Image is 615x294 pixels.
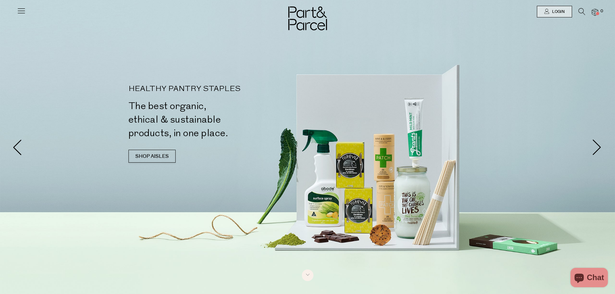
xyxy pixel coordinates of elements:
p: HEALTHY PANTRY STAPLES [128,85,310,93]
inbox-online-store-chat: Shopify online store chat [569,268,610,289]
span: 0 [599,8,605,14]
a: 0 [592,9,598,15]
h2: The best organic, ethical & sustainable products, in one place. [128,99,310,140]
img: Part&Parcel [288,6,327,30]
span: Login [550,9,565,15]
a: SHOP AISLES [128,150,176,163]
a: Login [537,6,572,17]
